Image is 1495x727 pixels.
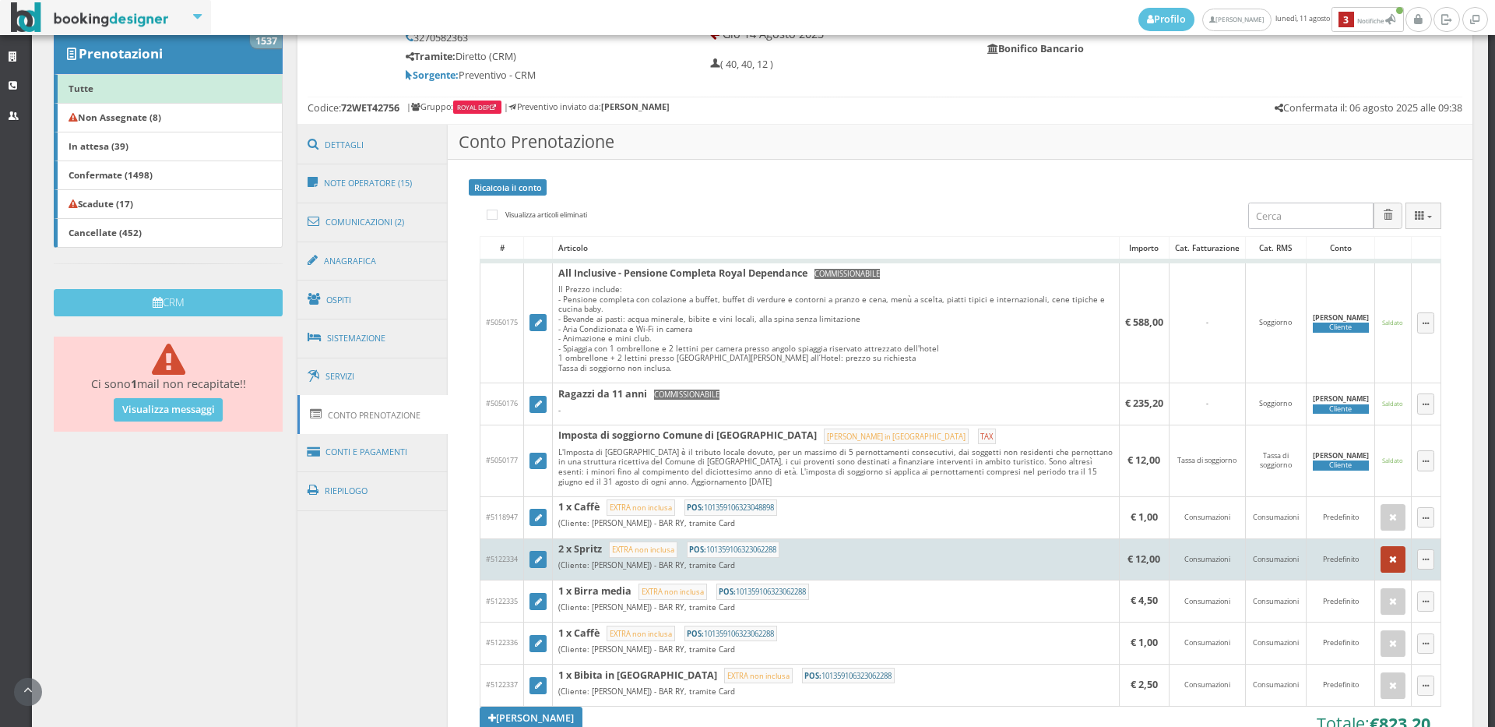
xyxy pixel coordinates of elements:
div: (Cliente: [PERSON_NAME]) - BAR RY, tramite Card [558,644,1113,655]
td: Predefinito [1307,581,1374,623]
b: Bonifico Bancario [987,42,1084,55]
td: Tassa di soggiorno [1245,425,1307,497]
b: All Inclusive - Pensione Completa Royal Dependance [558,266,807,280]
h5: Preventivo - CRM [406,69,657,81]
a: [PERSON_NAME] [1202,9,1272,31]
b: Scadute (17) [69,197,133,210]
div: (Cliente: [PERSON_NAME]) - BAR RY, tramite Card [558,560,1113,570]
td: Consumazioni [1245,496,1307,538]
a: Sistemazione [297,318,448,358]
td: - [1170,261,1246,383]
b: Non Assegnate (8) [69,111,161,123]
td: Consumazioni [1170,623,1246,665]
a: Royal Dep [457,103,499,111]
a: In attesa (39) [54,132,283,161]
span: #5122337 [486,679,518,690]
small: TAX [978,429,996,444]
span: lunedì, 11 agosto [1138,7,1405,32]
span: #5118947 [486,512,518,522]
b: € 1,00 [1131,636,1158,649]
a: Tutte [54,74,283,104]
b: Sorgente: [406,69,459,82]
div: L'Imposta di [GEOGRAPHIC_DATA] è il tributo locale dovuto, per un massimo di 5 pernottamenti cons... [558,447,1113,486]
b: POS: [687,629,704,639]
small: EXTRA non inclusa [607,499,674,515]
b: 1 [131,376,137,391]
div: Cliente [1313,404,1369,415]
b: € 1,00 [1131,510,1158,524]
b: POS: [719,587,736,597]
a: Riepilogo [297,471,448,511]
b: 3 [1338,12,1354,28]
div: - [558,405,1113,415]
b: € 235,20 [1125,397,1163,410]
b: € 12,00 [1127,453,1160,467]
span: #5050175 [486,317,518,327]
span: #5122334 [486,554,518,564]
small: EXTRA non inclusa [638,584,706,599]
input: Cerca [1248,203,1374,228]
small: EXTRA non inclusa [609,542,677,557]
small: [PERSON_NAME] in [GEOGRAPHIC_DATA] [824,429,968,444]
div: Cliente [1313,461,1369,471]
td: Consumazioni [1245,623,1307,665]
span: 1537 [250,34,282,48]
div: Cat. RMS [1246,237,1307,259]
b: Confermate (1498) [69,168,153,181]
div: (Cliente: [PERSON_NAME]) - BAR RY, tramite Card [558,518,1113,528]
a: Conti e Pagamenti [297,432,448,472]
h5: Confermata il: 06 agosto 2025 alle 09:38 [1275,102,1462,114]
b: Tutte [69,82,93,94]
b: € 588,00 [1125,316,1163,329]
b: [PERSON_NAME] [1313,450,1369,461]
div: # [480,237,523,259]
td: Predefinito [1307,538,1374,581]
a: Scadute (17) [54,189,283,219]
small: Saldato [1382,400,1403,408]
b: € 12,00 [1127,552,1160,566]
a: Dettagli [297,125,448,165]
h5: ( 40, 40, 12 ) [710,58,773,70]
b: Ragazzi da 11 anni [558,387,647,401]
td: Soggiorno [1245,261,1307,383]
a: Ricalcola il conto [469,179,547,196]
small: Saldato [1382,457,1403,464]
td: Soggiorno [1245,383,1307,425]
a: Note Operatore (15) [297,163,448,203]
a: Confermate (1498) [54,161,283,190]
b: In attesa (39) [69,139,128,152]
td: Tassa di soggiorno [1170,425,1246,497]
div: Articolo [553,237,1118,259]
div: Cat. Fatturazione [1170,237,1245,259]
a: Non Assegnate (8) [54,103,283,132]
small: 101359106323062288 [716,584,809,599]
h6: | Preventivo inviato da: [504,102,670,112]
b: 2 x Spritz [558,542,602,556]
b: POS: [689,545,706,555]
span: #5122335 [486,596,518,606]
div: (Cliente: [PERSON_NAME]) - BAR RY, tramite Card [558,602,1113,612]
div: Cliente [1313,323,1369,333]
b: Prenotazioni [79,44,163,62]
b: 1 x Bibita in [GEOGRAPHIC_DATA] [558,669,717,682]
a: Servizi [297,357,448,397]
b: [PERSON_NAME] [601,101,670,112]
b: POS: [804,671,821,681]
small: 101359106323062288 [684,626,777,641]
a: Cancellate (452) [54,218,283,248]
td: - [1170,383,1246,425]
b: 1 x Birra media [558,584,631,598]
button: CRM [54,289,283,316]
b: Imposta di soggiorno Comune di [GEOGRAPHIC_DATA] [558,429,817,442]
button: Columns [1405,203,1441,228]
img: BookingDesigner.com [11,2,169,33]
small: 101359106323062288 [687,542,779,557]
div: Il Prezzo include: - Pensione completa con colazione a buffet, buffet di verdure e contorni a pra... [558,284,1113,372]
b: 72WET42756 [341,101,399,115]
td: Consumazioni [1245,538,1307,581]
b: Tramite: [406,50,456,63]
small: Saldato [1382,319,1403,326]
small: 101359106323062288 [802,668,895,683]
span: #5050176 [486,398,518,408]
div: Conto [1307,237,1374,259]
